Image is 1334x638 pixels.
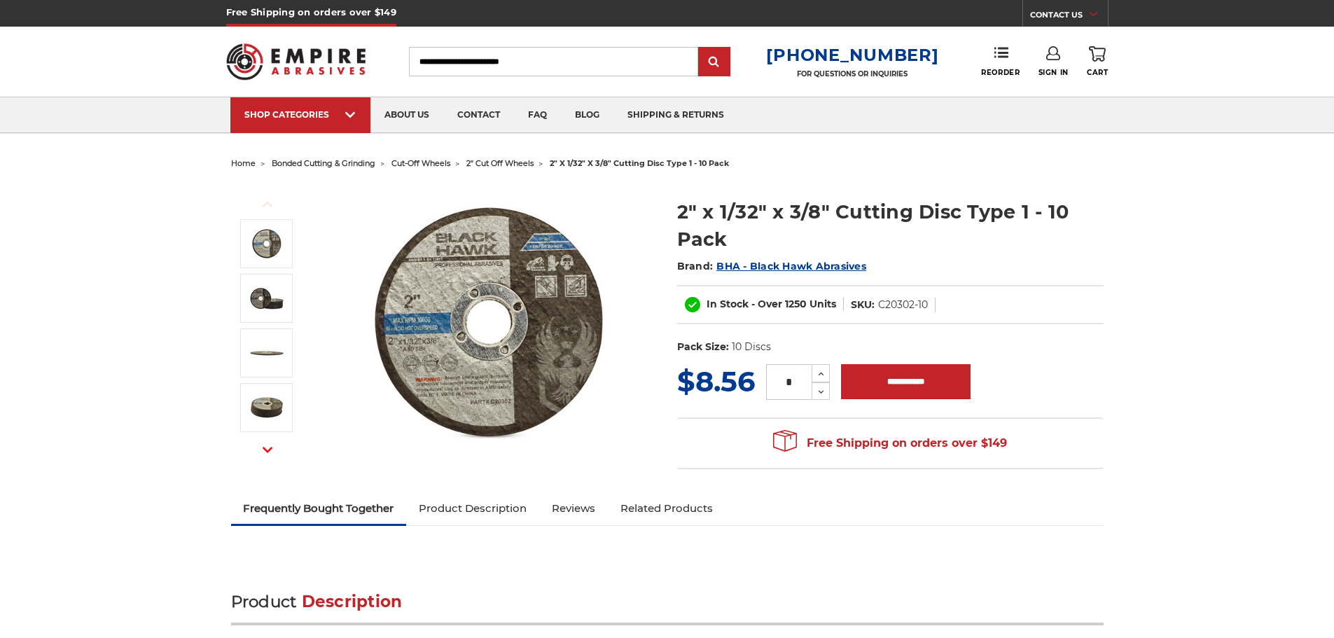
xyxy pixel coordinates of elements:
[1038,68,1069,77] span: Sign In
[251,435,284,465] button: Next
[249,281,284,316] img: 2" x 1/32" x 3/8" Cutting Disc
[391,158,450,168] a: cut-off wheels
[707,298,749,310] span: In Stock
[539,493,608,524] a: Reviews
[677,364,755,398] span: $8.56
[249,390,284,425] img: 2 inch cut off wheel 10 pack
[370,97,443,133] a: about us
[466,158,534,168] a: 2" cut off wheels
[249,335,284,370] img: 2 Cutting Disc Ultra Thin
[773,429,1007,457] span: Free Shipping on orders over $149
[231,493,407,524] a: Frequently Bought Together
[514,97,561,133] a: faq
[1087,68,1108,77] span: Cart
[613,97,738,133] a: shipping & returns
[1087,46,1108,77] a: Cart
[981,68,1020,77] span: Reorder
[406,493,539,524] a: Product Description
[443,97,514,133] a: contact
[810,298,836,310] span: Units
[231,158,256,168] a: home
[272,158,375,168] a: bonded cutting & grinding
[608,493,725,524] a: Related Products
[302,592,403,611] span: Description
[766,69,938,78] p: FOR QUESTIONS OR INQUIRIES
[751,298,782,310] span: - Over
[677,340,729,354] dt: Pack Size:
[1030,7,1108,27] a: CONTACT US
[981,46,1020,76] a: Reorder
[677,198,1104,253] h1: 2" x 1/32" x 3/8" Cutting Disc Type 1 - 10 Pack
[732,340,771,354] dd: 10 Discs
[878,298,928,312] dd: C20302-10
[700,48,728,76] input: Submit
[550,158,729,168] span: 2" x 1/32" x 3/8" cutting disc type 1 - 10 pack
[249,226,284,261] img: 2" x 1/32" x 3/8" Cut Off Wheel
[251,189,284,219] button: Previous
[851,298,875,312] dt: SKU:
[231,592,297,611] span: Product
[677,260,714,272] span: Brand:
[716,260,866,272] a: BHA - Black Hawk Abrasives
[561,97,613,133] a: blog
[226,34,366,89] img: Empire Abrasives
[244,109,356,120] div: SHOP CATEGORIES
[785,298,807,310] span: 1250
[766,45,938,65] a: [PHONE_NUMBER]
[351,183,631,464] img: 2" x 1/32" x 3/8" Cut Off Wheel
